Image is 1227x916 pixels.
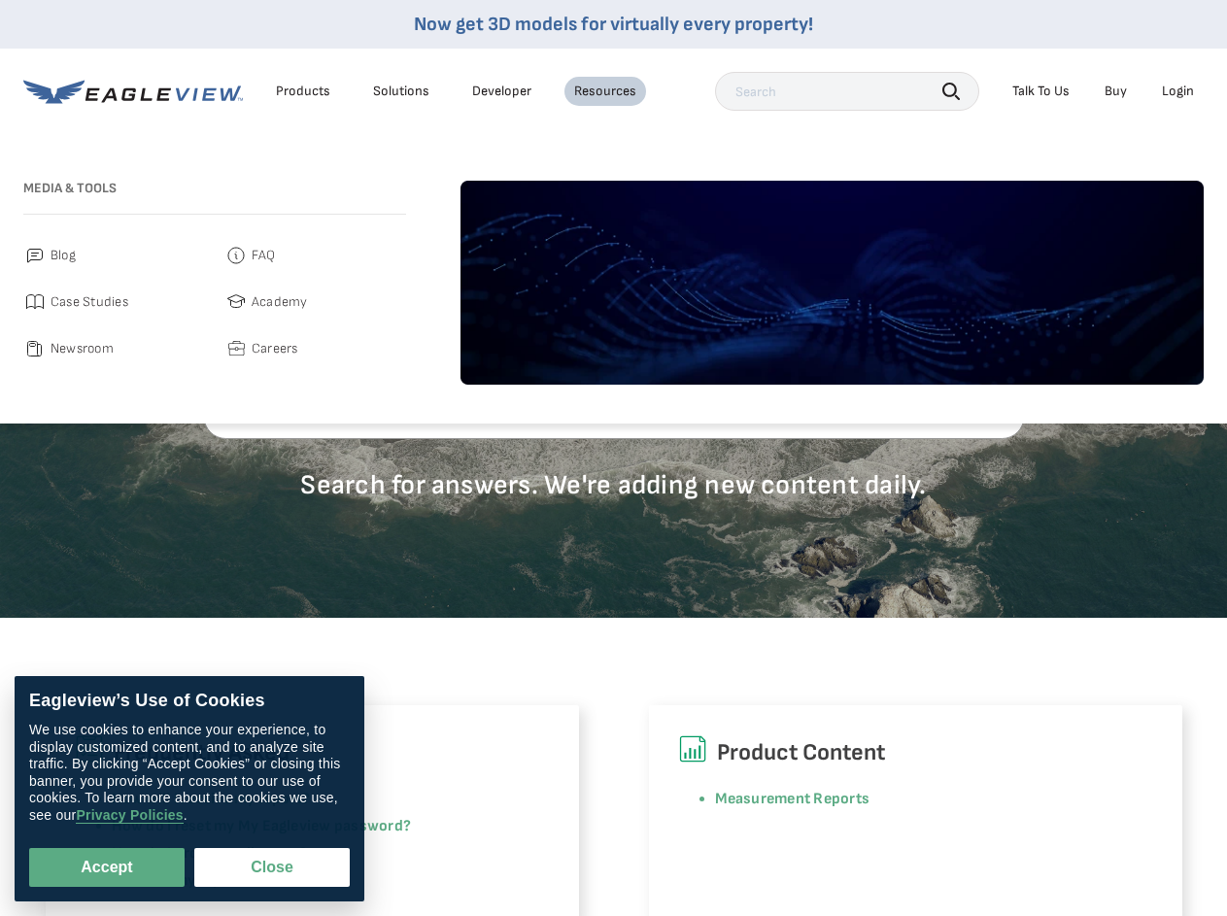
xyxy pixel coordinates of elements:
[51,244,76,267] span: Blog
[76,807,183,824] a: Privacy Policies
[252,290,308,314] span: Academy
[1162,83,1194,100] div: Login
[194,848,350,887] button: Close
[715,790,870,808] a: Measurement Reports
[460,181,1204,385] img: default-image.webp
[224,337,406,360] a: Careers
[29,848,185,887] button: Accept
[23,337,205,360] a: Newsroom
[51,290,128,314] span: Case Studies
[29,722,350,824] div: We use cookies to enhance your experience, to display customized content, and to analyze site tra...
[23,290,205,314] a: Case Studies
[373,83,429,100] div: Solutions
[23,337,47,360] img: newsroom.svg
[678,734,1153,771] h6: Product Content
[224,244,248,267] img: faq.svg
[224,337,248,360] img: careers.svg
[1012,83,1070,100] div: Talk To Us
[252,244,276,267] span: FAQ
[23,290,47,314] img: case_studies.svg
[23,244,205,267] a: Blog
[472,83,531,100] a: Developer
[224,290,406,314] a: Academy
[252,337,298,360] span: Careers
[715,72,979,111] input: Search
[29,691,350,712] div: Eagleview’s Use of Cookies
[414,13,813,36] a: Now get 3D models for virtually every property!
[1105,83,1127,100] a: Buy
[224,244,406,267] a: FAQ
[574,83,636,100] div: Resources
[224,290,248,314] img: academy.svg
[23,244,47,267] img: blog.svg
[203,468,1024,502] p: Search for answers. We're adding new content daily.
[276,83,330,100] div: Products
[23,181,406,197] h3: Media & Tools
[51,337,114,360] span: Newsroom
